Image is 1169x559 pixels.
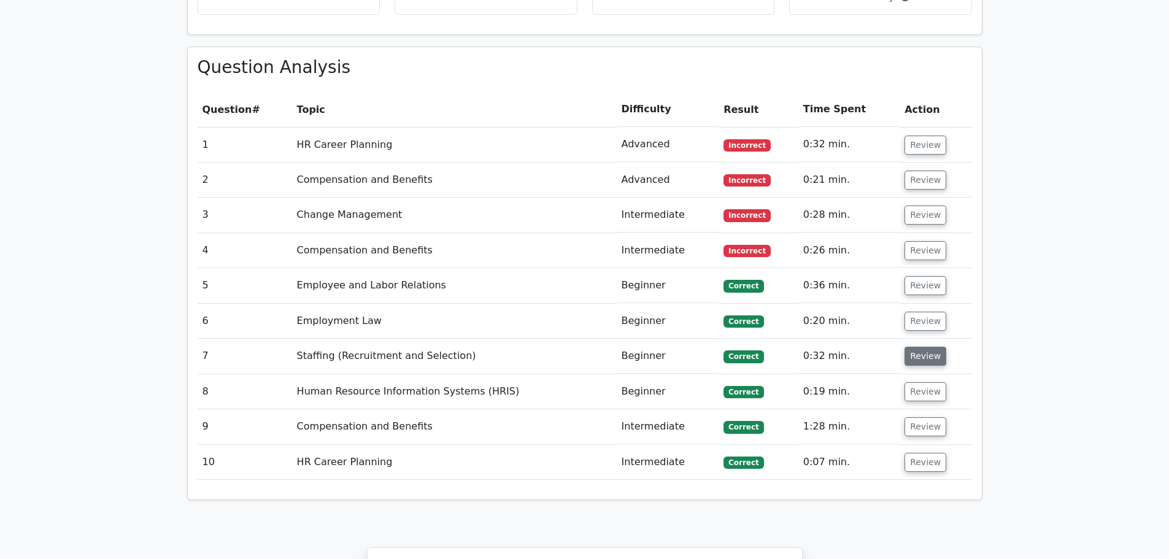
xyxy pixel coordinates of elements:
span: Incorrect [723,139,771,152]
td: HR Career Planning [292,127,617,162]
td: Staffing (Recruitment and Selection) [292,339,617,374]
td: Intermediate [617,409,719,444]
button: Review [905,453,946,472]
span: Correct [723,421,763,433]
button: Review [905,312,946,331]
td: 0:07 min. [798,445,900,480]
td: 0:32 min. [798,339,900,374]
td: Compensation and Benefits [292,163,617,198]
th: Result [719,92,798,127]
td: 9 [198,409,292,444]
td: 3 [198,198,292,233]
td: 0:28 min. [798,198,900,233]
td: Intermediate [617,198,719,233]
td: 8 [198,374,292,409]
button: Review [905,417,946,436]
td: Human Resource Information Systems (HRIS) [292,374,617,409]
td: Compensation and Benefits [292,233,617,268]
button: Review [905,241,946,260]
td: Employee and Labor Relations [292,268,617,303]
span: Correct [723,386,763,398]
span: Incorrect [723,245,771,257]
button: Review [905,347,946,366]
td: 2 [198,163,292,198]
button: Review [905,206,946,225]
td: 4 [198,233,292,268]
span: Correct [723,280,763,292]
td: Employment Law [292,304,617,339]
span: Incorrect [723,174,771,187]
td: 1:28 min. [798,409,900,444]
td: 0:32 min. [798,127,900,162]
th: Action [900,92,971,127]
td: 0:21 min. [798,163,900,198]
td: Beginner [617,374,719,409]
td: Beginner [617,339,719,374]
td: 0:19 min. [798,374,900,409]
td: HR Career Planning [292,445,617,480]
td: Compensation and Benefits [292,409,617,444]
td: 6 [198,304,292,339]
span: Correct [723,315,763,328]
td: 5 [198,268,292,303]
td: 0:36 min. [798,268,900,303]
td: 7 [198,339,292,374]
th: Time Spent [798,92,900,127]
th: # [198,92,292,127]
h3: Question Analysis [198,57,972,78]
td: Advanced [617,127,719,162]
td: 1 [198,127,292,162]
span: Correct [723,457,763,469]
button: Review [905,276,946,295]
td: Beginner [617,268,719,303]
span: Question [203,104,252,115]
td: 10 [198,445,292,480]
td: Beginner [617,304,719,339]
button: Review [905,171,946,190]
button: Review [905,136,946,155]
button: Review [905,382,946,401]
td: 0:26 min. [798,233,900,268]
th: Topic [292,92,617,127]
td: 0:20 min. [798,304,900,339]
td: Advanced [617,163,719,198]
th: Difficulty [617,92,719,127]
span: Correct [723,350,763,363]
td: Intermediate [617,445,719,480]
td: Change Management [292,198,617,233]
td: Intermediate [617,233,719,268]
span: Incorrect [723,209,771,222]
